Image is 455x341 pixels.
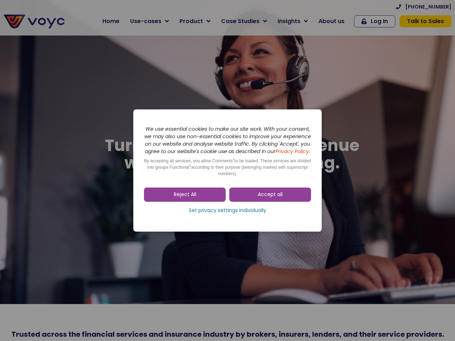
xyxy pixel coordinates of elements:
a: Reject All [144,188,226,202]
span: Reject All [174,191,196,198]
span: Accept all [258,191,283,198]
span: Set privacy settings individually [189,207,266,214]
i: We use essential cookies to make our site work. With your consent, we may also use non-essential ... [144,125,311,155]
a: Accept all [229,188,311,202]
a: Privacy Policy [275,148,309,155]
a: Set privacy settings individually [144,205,311,216]
span: By accepting all services, you allow Comments to be loaded. These services are divided into group... [144,158,311,176]
sup: 2 [189,164,191,167]
sup: 2 [233,157,235,161]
